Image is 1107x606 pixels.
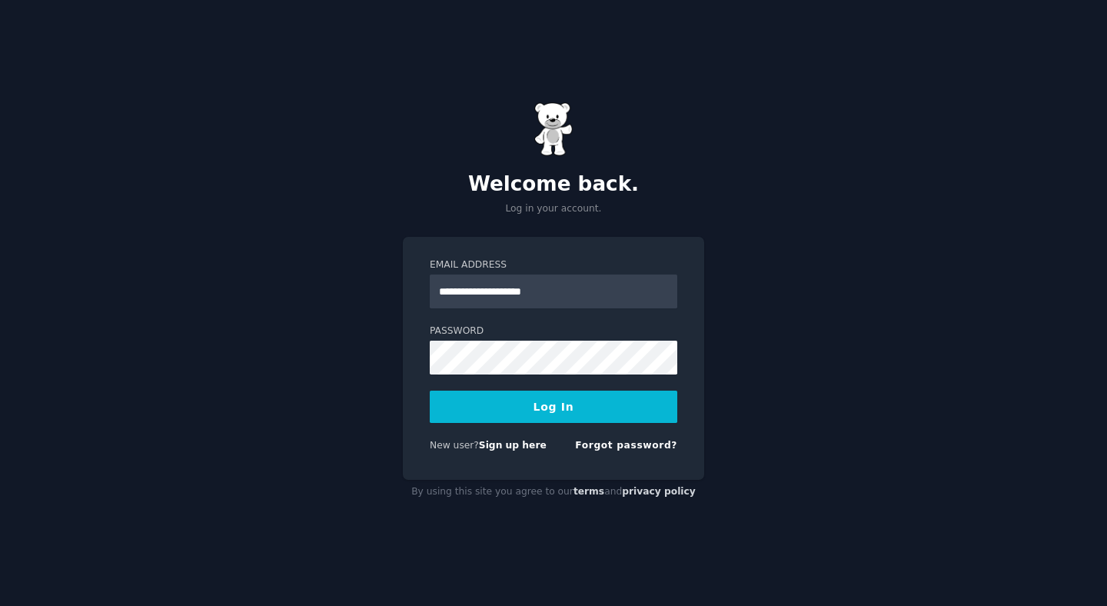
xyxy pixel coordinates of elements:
[430,325,677,338] label: Password
[622,486,696,497] a: privacy policy
[430,391,677,423] button: Log In
[403,172,704,197] h2: Welcome back.
[403,480,704,504] div: By using this site you agree to our and
[430,258,677,272] label: Email Address
[573,486,604,497] a: terms
[430,440,479,451] span: New user?
[575,440,677,451] a: Forgot password?
[534,102,573,156] img: Gummy Bear
[479,440,547,451] a: Sign up here
[403,202,704,216] p: Log in your account.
